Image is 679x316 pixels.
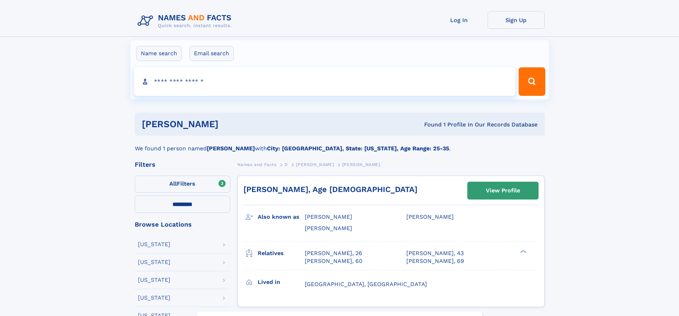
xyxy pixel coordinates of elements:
[305,225,352,232] span: [PERSON_NAME]
[135,221,230,228] div: Browse Locations
[518,249,527,254] div: ❯
[305,249,362,257] a: [PERSON_NAME], 26
[305,281,427,287] span: [GEOGRAPHIC_DATA], [GEOGRAPHIC_DATA]
[243,185,417,194] a: [PERSON_NAME], Age [DEMOGRAPHIC_DATA]
[519,67,545,96] button: Search Button
[284,160,288,169] a: D
[169,180,177,187] span: All
[138,259,170,265] div: [US_STATE]
[267,145,449,152] b: City: [GEOGRAPHIC_DATA], State: [US_STATE], Age Range: 25-35
[284,162,288,167] span: D
[207,145,255,152] b: [PERSON_NAME]
[305,257,362,265] a: [PERSON_NAME], 60
[406,213,454,220] span: [PERSON_NAME]
[406,257,464,265] a: [PERSON_NAME], 69
[431,11,488,29] a: Log In
[134,67,516,96] input: search input
[258,211,305,223] h3: Also known as
[321,121,537,129] div: Found 1 Profile In Our Records Database
[486,182,520,199] div: View Profile
[138,242,170,247] div: [US_STATE]
[135,176,230,193] label: Filters
[468,182,538,199] a: View Profile
[135,11,237,31] img: Logo Names and Facts
[258,276,305,288] h3: Lived in
[142,120,322,129] h1: [PERSON_NAME]
[258,247,305,259] h3: Relatives
[406,249,464,257] a: [PERSON_NAME], 43
[305,213,352,220] span: [PERSON_NAME]
[189,46,234,61] label: Email search
[296,162,334,167] span: [PERSON_NAME]
[237,160,277,169] a: Names and Facts
[488,11,545,29] a: Sign Up
[135,136,545,153] div: We found 1 person named with .
[138,277,170,283] div: [US_STATE]
[138,295,170,301] div: [US_STATE]
[135,161,230,168] div: Filters
[342,162,380,167] span: [PERSON_NAME]
[136,46,182,61] label: Name search
[296,160,334,169] a: [PERSON_NAME]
